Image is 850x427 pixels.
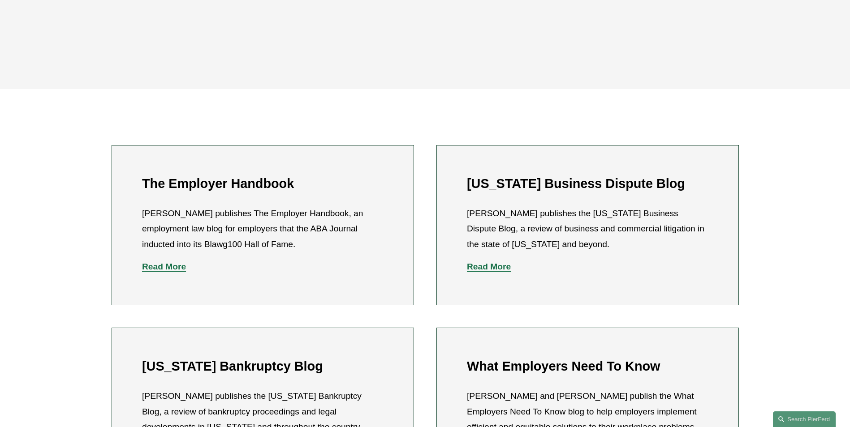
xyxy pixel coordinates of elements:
p: [PERSON_NAME] publishes The Employer Handbook, an employment law blog for employers that the ABA ... [142,206,383,252]
h2: [US_STATE] Bankruptcy Blog [142,359,383,374]
h2: [US_STATE] Business Dispute Blog [467,176,708,192]
a: Read More [467,262,511,271]
a: Search this site [773,411,836,427]
p: [PERSON_NAME] publishes the [US_STATE] Business Dispute Blog, a review of business and commercial... [467,206,708,252]
a: Read More [142,262,186,271]
h2: What Employers Need To Know [467,359,708,374]
h2: The Employer Handbook [142,176,383,192]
